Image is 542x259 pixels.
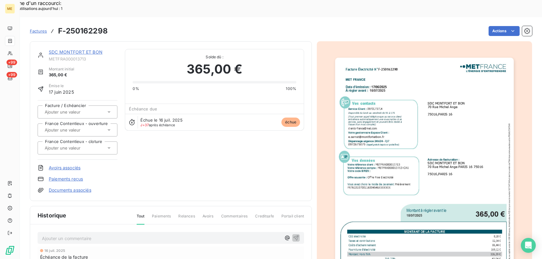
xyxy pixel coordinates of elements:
[255,213,274,224] span: Creditsafe
[49,89,74,95] span: 17 juin 2025
[5,245,15,255] img: Logo LeanPay
[49,176,83,182] a: Paiements reçus
[281,118,300,127] span: échue
[58,25,108,37] h3: F-250162298
[49,165,80,171] a: Avoirs associés
[203,213,214,224] span: Avoirs
[30,29,47,33] span: Factures
[152,213,171,224] span: Paiements
[133,54,296,60] span: Solde dû :
[49,187,91,193] a: Documents associés
[133,86,139,92] span: 0%
[7,72,17,78] span: +99
[30,28,47,34] a: Factures
[44,127,107,133] input: Ajouter une valeur
[44,109,107,115] input: Ajouter une valeur
[140,123,175,127] span: après échéance
[187,60,242,78] span: 365,00 €
[49,49,102,55] a: SDC MONTFORT ET BON
[281,213,304,224] span: Portail client
[49,66,74,72] span: Montant initial
[129,106,157,111] span: Échéance due
[49,83,74,89] span: Émise le
[5,73,15,83] a: +99
[137,213,145,225] span: Tout
[44,145,107,151] input: Ajouter une valeur
[5,61,15,71] a: +99
[49,72,74,78] span: 365,00 €
[140,118,182,123] span: Échue le 16 juil. 2025
[521,238,536,253] div: Open Intercom Messenger
[178,213,195,224] span: Relances
[49,56,117,61] span: METFRA000013713
[140,123,149,127] span: J+37
[38,211,66,220] span: Historique
[7,60,17,65] span: +99
[44,249,65,252] span: 16 juil. 2025
[286,86,296,92] span: 100%
[489,26,520,36] button: Actions
[221,213,248,224] span: Commentaires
